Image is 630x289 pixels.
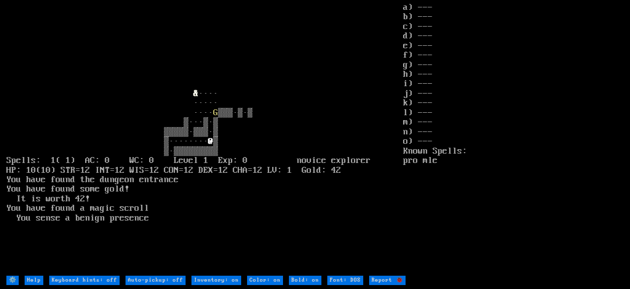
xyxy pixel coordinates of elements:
input: Font: DOS [327,276,363,285]
input: Keyboard hints: off [49,276,120,285]
input: Report 🐞 [369,276,406,285]
input: Help [25,276,43,285]
font: & [193,89,198,98]
font: @ [208,136,213,146]
input: Color: on [247,276,283,285]
input: Bold: on [289,276,321,285]
input: Auto-pickup: off [126,276,186,285]
input: ⚙️ [6,276,19,285]
input: Inventory: on [191,276,241,285]
font: G [213,108,218,118]
stats: a) --- b) --- c) --- d) --- e) --- f) --- g) --- h) --- i) --- j) --- k) --- l) --- m) --- n) ---... [403,3,624,275]
larn: ···· ····· ···· ▒▒▒·▒·▒ ▒···▒·▒ ▒▒▒▒▒·▒▒▒·▒ ▒········ ▒ ▒·▒▒▒▒▒▒▒▒▒ Spells: 1( 1) AC: 0 WC: 0 Lev... [6,3,403,275]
